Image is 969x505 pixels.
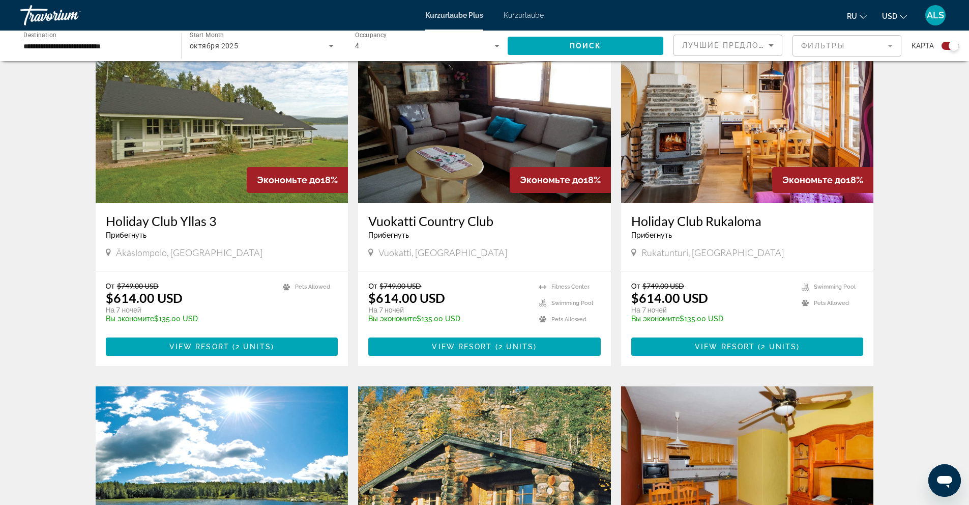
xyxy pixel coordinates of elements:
[631,338,864,356] button: View Resort(2 units)
[229,343,274,351] span: ( )
[631,231,672,239] span: Прибегнуть
[682,39,774,51] mat-select: Sort by
[358,40,611,203] img: 3215I01X.jpg
[772,167,873,193] div: 18%
[368,290,445,305] p: $614.00 USD
[814,284,856,290] span: Swimming Pool
[247,167,348,193] div: 18%
[928,464,961,497] iframe: Beim Schließen des Knopfes werden die angezeigten Daten angezeigt
[621,40,874,203] img: 2419I01X.jpg
[106,305,273,315] p: На 7 ночей
[882,12,897,20] font: USD
[425,11,483,19] a: Kurzurlaube Plus
[782,175,846,185] span: Экономьте до
[106,315,273,323] p: $135.00 USD
[368,213,601,229] a: Vuokatti Country Club
[106,231,146,239] span: Прибегнуть
[368,231,409,239] span: Прибегнуть
[551,300,593,306] span: Swimming Pool
[368,315,417,323] span: Вы экономите
[355,32,387,39] span: Occupancy
[190,32,224,39] span: Start Month
[368,282,377,290] span: От
[96,40,348,203] img: 4141E01X.jpg
[257,175,320,185] span: Экономьте до
[508,37,663,55] button: Поиск
[116,247,262,258] span: Äkäslompolo, [GEOGRAPHIC_DATA]
[510,167,611,193] div: 18%
[642,282,684,290] span: $749.00 USD
[378,247,507,258] span: Vuokatti, [GEOGRAPHIC_DATA]
[761,343,797,351] span: 2 units
[847,12,857,20] font: ru
[504,11,544,19] a: Kurzurlaube
[755,343,800,351] span: ( )
[368,338,601,356] button: View Resort(2 units)
[379,282,421,290] span: $749.00 USD
[23,31,56,38] span: Destination
[106,338,338,356] button: View Resort(2 units)
[927,10,944,20] font: ALS
[498,343,534,351] span: 2 units
[912,39,934,53] span: карта
[570,42,602,50] span: Поиск
[631,315,792,323] p: $135.00 USD
[551,284,590,290] span: Fitness Center
[295,284,330,290] span: Pets Allowed
[368,305,529,315] p: На 7 ночей
[631,290,708,305] p: $614.00 USD
[814,300,849,306] span: Pets Allowed
[695,343,755,351] span: View Resort
[106,282,114,290] span: От
[117,282,159,290] span: $749.00 USD
[551,316,586,323] span: Pets Allowed
[631,315,680,323] span: Вы экономите
[432,343,492,351] span: View Resort
[847,9,867,23] button: Sprache ändern
[355,42,359,50] span: 4
[631,213,864,229] a: Holiday Club Rukaloma
[631,282,640,290] span: От
[922,5,949,26] button: Benutzermenü
[641,247,784,258] span: Rukatunturi, [GEOGRAPHIC_DATA]
[682,41,790,49] span: Лучшие предложения
[20,2,122,29] a: Travorium
[190,42,238,50] span: октября 2025
[792,35,901,57] button: Filter
[492,343,537,351] span: ( )
[236,343,271,351] span: 2 units
[106,290,183,305] p: $614.00 USD
[520,175,583,185] span: Экономьте до
[106,315,154,323] span: Вы экономите
[169,343,229,351] span: View Resort
[631,305,792,315] p: На 7 ночей
[106,213,338,229] a: Holiday Club Yllas 3
[882,9,907,23] button: Währung ändern
[368,315,529,323] p: $135.00 USD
